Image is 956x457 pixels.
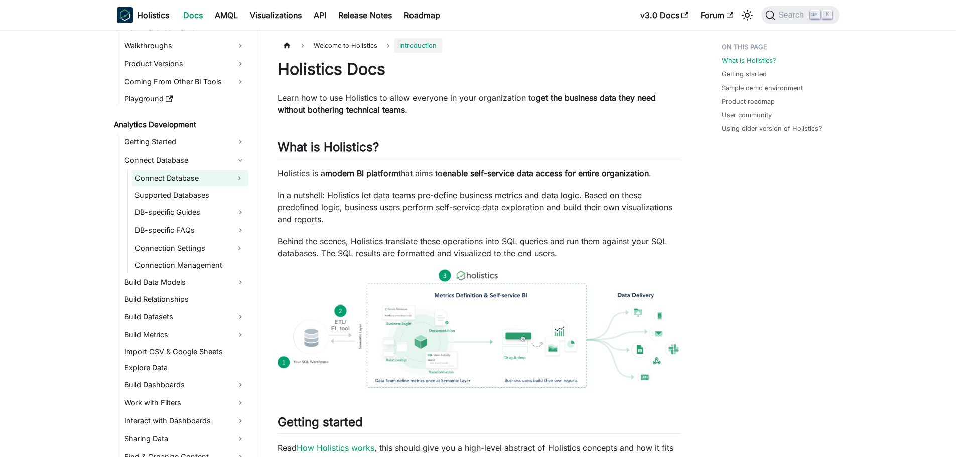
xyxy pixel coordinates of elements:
p: Learn how to use Holistics to allow everyone in your organization to . [278,92,681,116]
h2: What is Holistics? [278,140,681,159]
a: What is Holistics? [722,56,776,65]
button: Expand sidebar category 'Connection Settings' [230,240,248,256]
a: AMQL [209,7,244,23]
a: Using older version of Holistics? [722,124,822,133]
strong: modern BI platform [325,168,398,178]
strong: enable self-service data access for entire organization [443,168,649,178]
a: Build Metrics [121,327,248,343]
a: Forum [695,7,739,23]
nav: Breadcrumbs [278,38,681,53]
button: Expand sidebar category 'Connect Database' [230,170,248,186]
a: Connect Database [121,152,248,168]
a: Product roadmap [722,97,775,106]
a: Build Relationships [121,292,248,307]
a: Coming From Other BI Tools [121,74,248,90]
a: Import CSV & Google Sheets [121,345,248,359]
a: Connect Database [132,170,230,186]
a: DB-specific Guides [132,204,248,220]
nav: Docs sidebar [107,30,257,457]
a: Interact with Dashboards [121,413,248,429]
b: Holistics [137,9,169,21]
p: Behind the scenes, Holistics translate these operations into SQL queries and run them against you... [278,235,681,259]
span: Welcome to Holistics [309,38,382,53]
a: Sharing Data [121,431,248,447]
a: Build Dashboards [121,377,248,393]
a: Product Versions [121,56,248,72]
p: In a nutshell: Holistics let data teams pre-define business metrics and data logic. Based on thes... [278,189,681,225]
a: Connection Settings [132,240,230,256]
a: Walkthroughs [121,38,248,54]
button: Switch between dark and light mode (currently light mode) [739,7,755,23]
a: Release Notes [332,7,398,23]
p: Holistics is a that aims to . [278,167,681,179]
a: User community [722,110,772,120]
a: Home page [278,38,297,53]
a: Roadmap [398,7,446,23]
a: Getting started [722,69,767,79]
span: Search [775,11,810,20]
kbd: K [822,10,832,19]
h2: Getting started [278,415,681,434]
a: Build Data Models [121,274,248,290]
a: API [308,7,332,23]
a: Supported Databases [132,188,248,202]
a: Build Datasets [121,309,248,325]
a: v3.0 Docs [634,7,695,23]
a: Visualizations [244,7,308,23]
a: Docs [177,7,209,23]
a: Getting Started [121,134,248,150]
a: Connection Management [132,258,248,272]
a: Playground [121,92,248,106]
button: Search (Ctrl+K) [761,6,839,24]
a: DB-specific FAQs [132,222,248,238]
a: Explore Data [121,361,248,375]
a: Analytics Development [111,118,248,132]
a: HolisticsHolistics [117,7,169,23]
a: How Holistics works [297,443,374,453]
span: Introduction [394,38,442,53]
h1: Holistics Docs [278,59,681,79]
img: Holistics [117,7,133,23]
a: Sample demo environment [722,83,803,93]
img: How Holistics fits in your Data Stack [278,269,681,388]
a: Work with Filters [121,395,248,411]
